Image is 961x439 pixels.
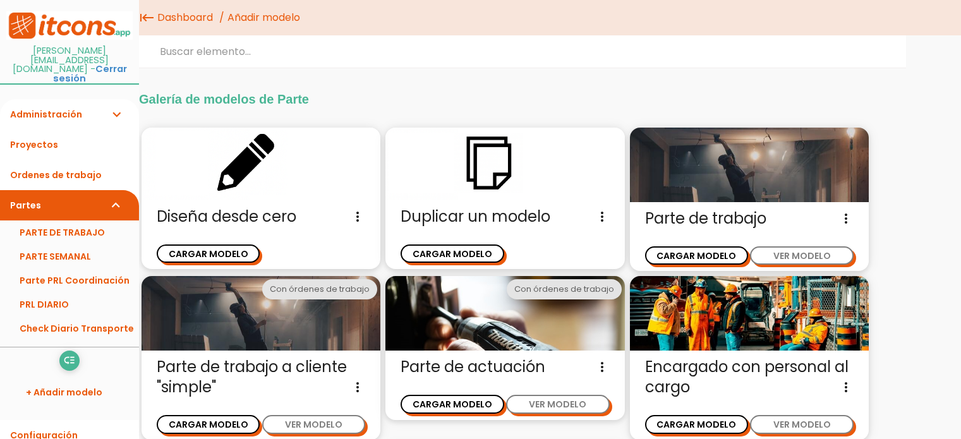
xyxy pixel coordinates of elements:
span: Parte de trabajo a cliente "simple" [157,357,365,397]
button: CARGAR MODELO [157,244,260,263]
span: Diseña desde cero [157,207,365,227]
button: VER MODELO [262,415,365,433]
img: partediariooperario.jpg [142,276,380,351]
i: more_vert [838,377,854,397]
button: CARGAR MODELO [401,395,504,413]
button: CARGAR MODELO [401,244,504,263]
button: VER MODELO [750,246,853,265]
a: + Añadir modelo [6,377,133,407]
a: Cerrar sesión [53,63,127,85]
i: expand_more [109,190,124,220]
i: more_vert [350,377,365,397]
input: Buscar elemento... [139,35,906,68]
i: more_vert [595,357,610,377]
button: VER MODELO [750,415,853,433]
i: more_vert [595,207,610,227]
img: enblanco.png [142,128,380,200]
button: CARGAR MODELO [645,246,748,265]
img: partediariooperario.jpg [630,128,869,202]
button: CARGAR MODELO [157,415,260,433]
span: Encargado con personal al cargo [645,357,854,397]
h2: Galería de modelos de Parte [139,92,866,106]
i: low_priority [63,351,75,371]
i: more_vert [350,207,365,227]
div: Con órdenes de trabajo [507,279,622,299]
button: CARGAR MODELO [645,415,748,433]
span: Duplicar un modelo [401,207,609,227]
a: low_priority [59,351,80,371]
button: VER MODELO [506,395,609,413]
img: encargado.jpg [630,276,869,351]
img: actuacion.jpg [385,276,624,351]
div: Con órdenes de trabajo [262,279,377,299]
span: Parte de trabajo [645,208,854,229]
i: expand_more [109,99,124,129]
span: Parte de actuación [401,357,609,377]
i: more_vert [838,208,854,229]
span: Añadir modelo [227,10,300,25]
img: itcons-logo [6,11,133,40]
img: duplicar.png [385,128,624,200]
